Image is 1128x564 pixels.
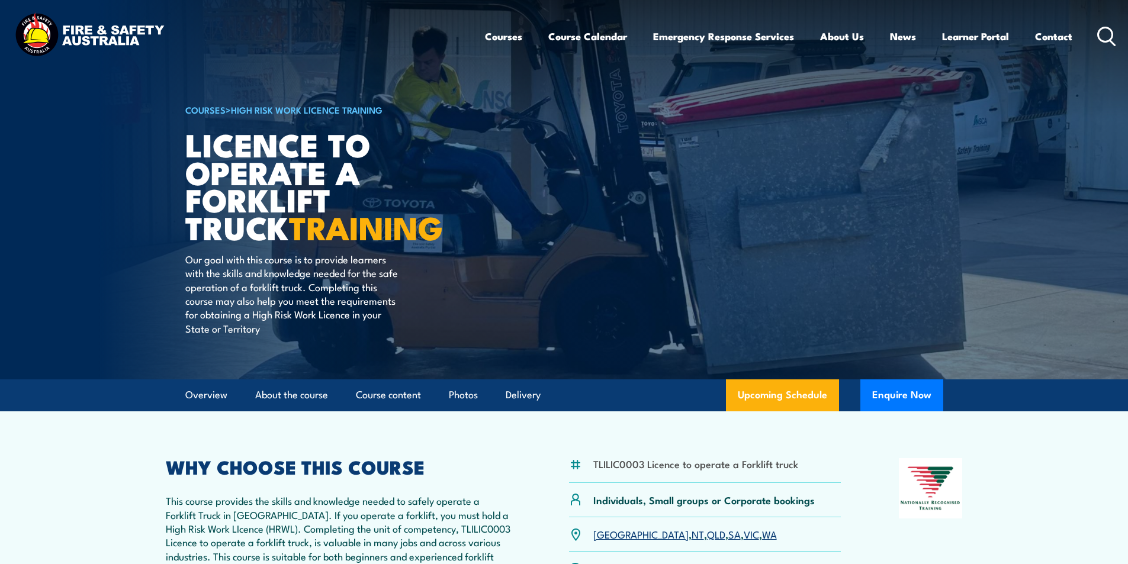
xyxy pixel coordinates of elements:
h1: Licence to operate a forklift truck [185,130,478,241]
a: About the course [255,379,328,411]
a: Learner Portal [942,21,1009,52]
p: Individuals, Small groups or Corporate bookings [593,493,815,507]
a: Overview [185,379,227,411]
li: TLILIC0003 Licence to operate a Forklift truck [593,457,798,470]
a: Courses [485,21,522,52]
img: Nationally Recognised Training logo. [899,458,963,518]
h2: WHY CHOOSE THIS COURSE [166,458,512,475]
a: NT [692,527,704,541]
a: News [890,21,916,52]
a: Course Calendar [548,21,627,52]
a: Delivery [506,379,541,411]
a: Contact [1035,21,1072,52]
a: Photos [449,379,478,411]
a: About Us [820,21,864,52]
a: VIC [744,527,759,541]
strong: TRAINING [289,202,443,251]
a: Emergency Response Services [653,21,794,52]
a: Upcoming Schedule [726,379,839,411]
a: COURSES [185,103,226,116]
a: [GEOGRAPHIC_DATA] [593,527,689,541]
a: WA [762,527,777,541]
a: QLD [707,527,725,541]
h6: > [185,102,478,117]
p: Our goal with this course is to provide learners with the skills and knowledge needed for the saf... [185,252,401,335]
a: SA [728,527,741,541]
button: Enquire Now [860,379,943,411]
a: High Risk Work Licence Training [231,103,383,116]
p: , , , , , [593,527,777,541]
a: Course content [356,379,421,411]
